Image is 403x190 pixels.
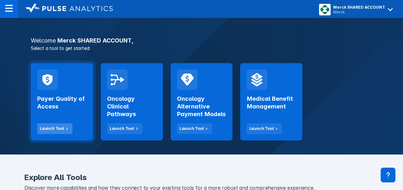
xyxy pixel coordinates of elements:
div: Merck SHARED ACCOUNT [333,5,385,10]
h2: Medical Benefit Management [247,95,296,110]
button: Launch Tool [247,123,282,134]
a: Oncology Alternative Payment ModelsLaunch Tool [171,63,233,140]
button: Launch Tool [37,123,72,134]
h2: Payer Quality of Access [37,95,87,110]
a: logo [18,4,113,14]
h2: Oncology Clinical Pathways [107,95,156,118]
a: Medical Benefit ManagementLaunch Tool [240,63,302,140]
div: Launch Tool [249,126,273,131]
button: Launch Tool [107,123,142,134]
button: Launch Tool [177,123,212,134]
span: Welcome [31,37,56,44]
h2: Explore All Tools [24,174,379,181]
img: logo [26,4,113,13]
a: Oncology Clinical PathwaysLaunch Tool [101,63,163,140]
div: Launch Tool [180,126,204,131]
div: Launch Tool [40,126,64,131]
div: Merck [333,10,385,14]
h2: Oncology Alternative Payment Models [177,95,226,118]
img: menu button [320,5,329,14]
div: Launch Tool [110,126,134,131]
img: menu--horizontal.svg [5,4,13,12]
h3: Merck SHARED ACCOUNT , [27,38,376,44]
a: Payer Quality of AccessLaunch Tool [31,63,93,140]
p: Select a tool to get started: [27,45,376,51]
div: Contact Support [381,168,395,182]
